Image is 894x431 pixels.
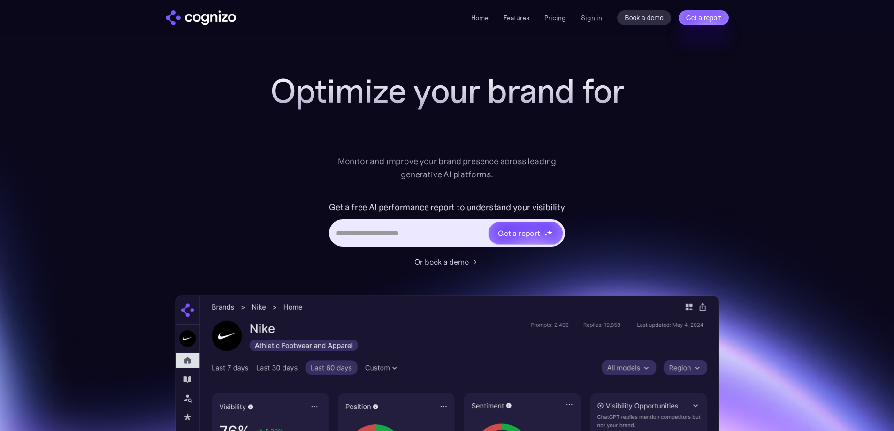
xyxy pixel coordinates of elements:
[617,10,671,25] a: Book a demo
[488,221,564,245] a: Get a reportstarstarstar
[679,10,729,25] a: Get a report
[414,256,480,267] a: Or book a demo
[260,72,635,110] h1: Optimize your brand for
[166,10,236,25] a: home
[544,14,566,22] a: Pricing
[414,256,469,267] div: Or book a demo
[332,155,563,181] div: Monitor and improve your brand presence across leading generative AI platforms.
[471,14,489,22] a: Home
[504,14,529,22] a: Features
[166,10,236,25] img: cognizo logo
[581,12,602,23] a: Sign in
[547,229,553,235] img: star
[329,200,565,215] label: Get a free AI performance report to understand your visibility
[498,227,540,239] div: Get a report
[544,233,548,236] img: star
[329,200,565,251] form: Hero URL Input Form
[544,230,546,231] img: star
